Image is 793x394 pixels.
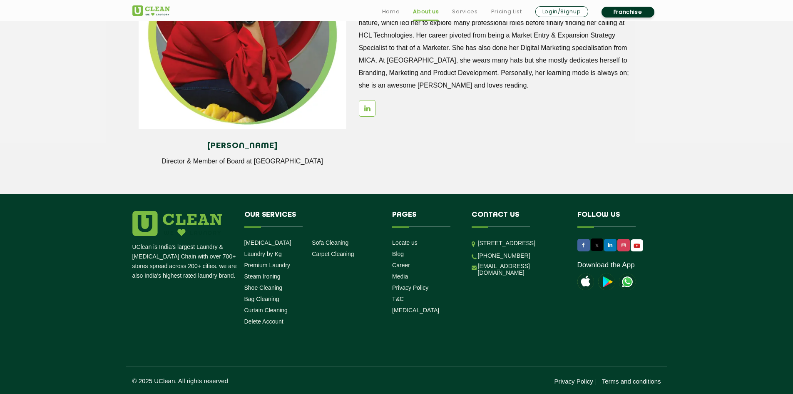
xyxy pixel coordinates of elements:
[535,6,588,17] a: Login/Signup
[478,263,565,276] a: [EMAIL_ADDRESS][DOMAIN_NAME]
[392,251,404,257] a: Blog
[472,211,565,227] h4: Contact us
[244,284,283,291] a: Shoe Cleaning
[382,7,400,17] a: Home
[132,242,238,281] p: UClean is India's largest Laundry & [MEDICAL_DATA] Chain with over 700+ stores spread across 200+...
[145,158,340,165] p: Director & Member of Board at [GEOGRAPHIC_DATA]
[132,377,397,384] p: © 2025 UClean. All rights reserved
[244,239,291,246] a: [MEDICAL_DATA]
[145,141,340,151] h4: [PERSON_NAME]
[244,307,288,314] a: Curtain Cleaning
[244,262,291,269] a: Premium Laundry
[577,261,635,269] a: Download the App
[244,318,283,325] a: Delete Account
[244,211,380,227] h4: Our Services
[598,274,615,290] img: playstoreicon.png
[132,5,170,16] img: UClean Laundry and Dry Cleaning
[631,241,642,250] img: UClean Laundry and Dry Cleaning
[392,307,439,314] a: [MEDICAL_DATA]
[392,262,410,269] a: Career
[619,274,636,290] img: UClean Laundry and Dry Cleaning
[478,252,530,259] a: [PHONE_NUMBER]
[392,284,428,291] a: Privacy Policy
[392,296,404,302] a: T&C
[602,7,654,18] a: Franchise
[312,239,348,246] a: Sofa Cleaning
[244,273,281,280] a: Steam Ironing
[554,378,593,385] a: Privacy Policy
[392,273,408,280] a: Media
[413,7,439,17] a: About us
[392,239,418,246] a: Locate us
[491,7,522,17] a: Pricing List
[312,251,354,257] a: Carpet Cleaning
[478,238,565,248] p: [STREET_ADDRESS]
[244,296,279,302] a: Bag Cleaning
[577,211,651,227] h4: Follow us
[452,7,477,17] a: Services
[392,211,459,227] h4: Pages
[132,211,222,236] img: logo.png
[577,274,594,290] img: apple-icon.png
[602,378,661,385] a: Terms and conditions
[244,251,282,257] a: Laundry by Kg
